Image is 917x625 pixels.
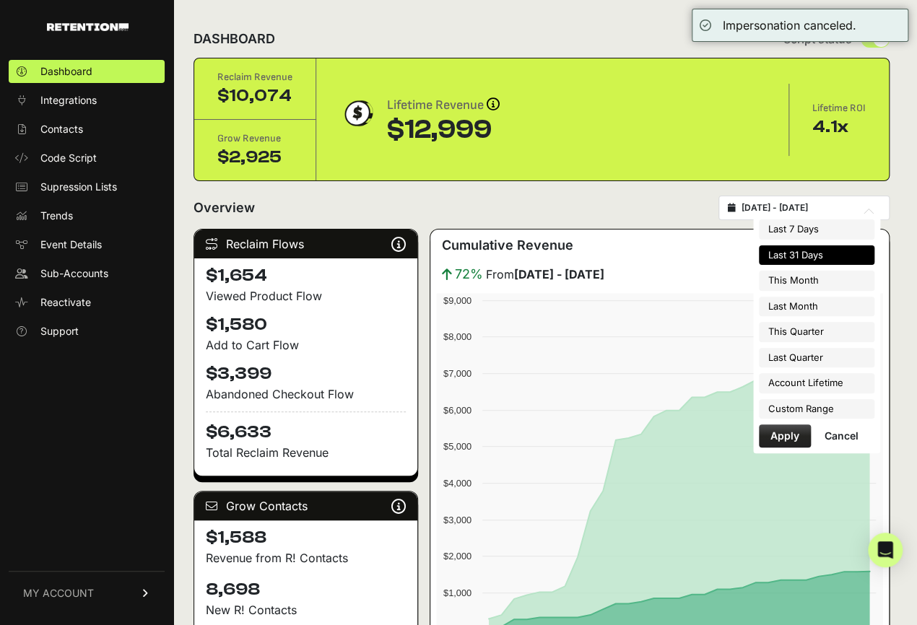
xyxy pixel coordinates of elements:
[759,322,874,342] li: This Quarter
[9,291,165,314] a: Reactivate
[40,122,83,136] span: Contacts
[723,17,856,34] div: Impersonation canceled.
[23,586,94,600] span: MY ACCOUNT
[486,266,604,283] span: From
[206,287,406,305] div: Viewed Product Flow
[47,23,129,31] img: Retention.com
[759,297,874,317] li: Last Month
[868,533,903,567] div: Open Intercom Messenger
[206,526,406,549] h4: $1,588
[206,385,406,403] div: Abandoned Checkout Flow
[40,180,117,194] span: Supression Lists
[206,264,406,287] h4: $1,654
[9,118,165,141] a: Contacts
[40,237,102,252] span: Event Details
[812,115,866,139] div: 4.1x
[9,175,165,198] a: Supression Lists
[443,515,471,525] text: $3,000
[759,219,874,240] li: Last 7 Days
[206,578,406,601] h4: 8,698
[40,266,108,281] span: Sub-Accounts
[40,324,79,338] span: Support
[40,151,97,165] span: Code Script
[387,115,500,144] div: $12,999
[759,373,874,393] li: Account Lifetime
[9,320,165,343] a: Support
[206,313,406,336] h4: $1,580
[9,233,165,256] a: Event Details
[759,245,874,266] li: Last 31 Days
[813,424,870,447] button: Cancel
[9,262,165,285] a: Sub-Accounts
[443,587,471,598] text: $1,000
[206,601,406,619] p: New R! Contacts
[443,295,471,306] text: $9,000
[9,89,165,112] a: Integrations
[206,411,406,444] h4: $6,633
[40,64,92,79] span: Dashboard
[194,198,255,218] h2: Overview
[217,84,292,108] div: $10,074
[443,405,471,416] text: $6,000
[206,336,406,354] div: Add to Cart Flow
[443,551,471,561] text: $2,000
[194,491,417,520] div: Grow Contacts
[217,70,292,84] div: Reclaim Revenue
[194,29,275,49] h2: DASHBOARD
[443,331,471,342] text: $8,000
[40,209,73,223] span: Trends
[206,549,406,567] p: Revenue from R! Contacts
[206,362,406,385] h4: $3,399
[339,95,375,131] img: dollar-coin-05c43ed7efb7bc0c12610022525b4bbbb207c7efeef5aecc26f025e68dcafac9.png
[443,478,471,489] text: $4,000
[759,348,874,368] li: Last Quarter
[759,271,874,291] li: This Month
[206,444,406,461] p: Total Reclaim Revenue
[387,95,500,115] div: Lifetime Revenue
[40,93,97,108] span: Integrations
[217,131,292,146] div: Grow Revenue
[9,60,165,83] a: Dashboard
[455,264,483,284] span: 72%
[759,424,811,447] button: Apply
[9,147,165,170] a: Code Script
[514,267,604,281] strong: [DATE] - [DATE]
[759,399,874,419] li: Custom Range
[194,230,417,258] div: Reclaim Flows
[40,295,91,310] span: Reactivate
[443,441,471,452] text: $5,000
[442,235,573,255] h3: Cumulative Revenue
[9,571,165,615] a: MY ACCOUNT
[217,146,292,169] div: $2,925
[812,101,866,115] div: Lifetime ROI
[443,368,471,379] text: $7,000
[9,204,165,227] a: Trends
